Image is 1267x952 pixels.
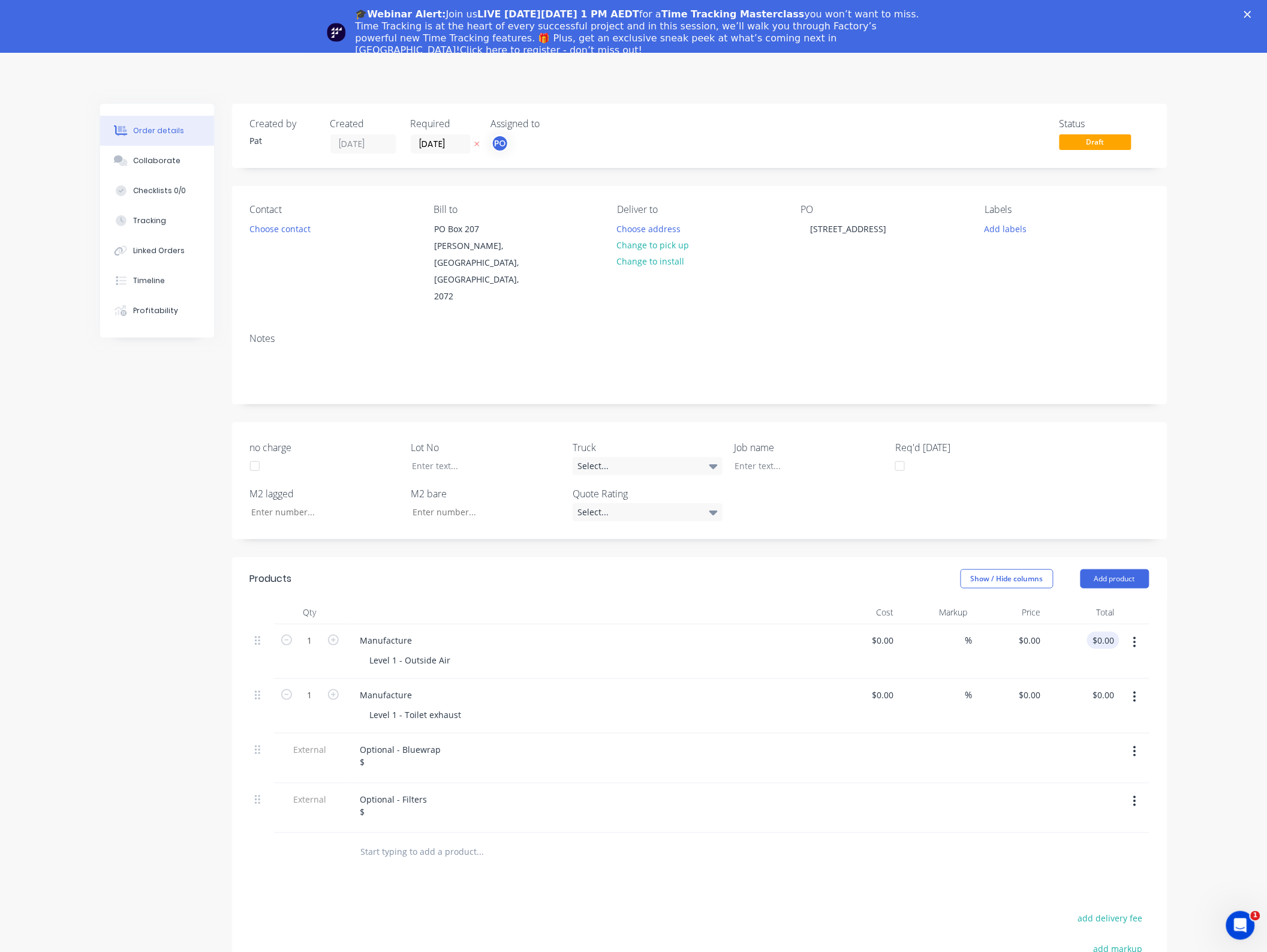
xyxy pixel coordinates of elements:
span: 1 [1251,911,1260,921]
button: Checklists 0/0 [100,176,214,206]
button: Choose address [610,220,687,236]
input: Enter number... [241,503,399,521]
button: Linked Orders [100,236,214,266]
div: Contact [250,204,414,215]
div: Status [1060,118,1149,130]
button: Add labels [978,220,1033,236]
b: Time Tracking Masterclass [661,8,805,20]
div: PO [801,204,965,215]
div: Optional - Bluewrap $ [351,741,451,771]
div: Profitability [133,305,178,316]
div: Deliver to [617,204,781,215]
div: Select... [573,503,723,521]
label: no charge [250,440,400,455]
button: PO [491,134,509,152]
label: Lot No [411,440,561,455]
div: Optional - Filters $ [351,791,437,821]
b: 🎓Webinar Alert: [356,8,446,20]
div: Markup [899,600,973,624]
div: Labels [985,204,1149,215]
div: PO Box 207[PERSON_NAME], [GEOGRAPHIC_DATA], [GEOGRAPHIC_DATA], 2072 [424,220,544,305]
label: Req'd [DATE] [895,440,1045,455]
div: Linked Orders [133,245,185,256]
label: Job name [734,440,884,455]
div: Collaborate [133,155,180,166]
span: External [279,793,341,806]
div: Cost [826,600,899,624]
div: Required [411,118,477,130]
div: Manufacture [351,632,422,649]
a: Click here to register - don’t miss out! [460,44,642,56]
span: % [965,688,973,702]
input: Start typing to add a product... [360,840,600,864]
button: Timeline [100,266,214,296]
div: Select... [573,457,723,475]
label: Quote Rating [573,486,723,501]
button: Show / Hide columns [961,569,1054,588]
b: LIVE [DATE][DATE] 1 PM AEDT [477,8,639,20]
div: Join us for a you won’t want to miss. Time Tracking is at the heart of every successful project a... [356,8,922,56]
div: [PERSON_NAME], [GEOGRAPHIC_DATA], [GEOGRAPHIC_DATA], 2072 [434,238,534,305]
div: Level 1 - Outside Air [360,651,461,669]
div: Created [330,118,396,130]
button: Change to pick up [610,237,696,253]
button: Profitability [100,296,214,326]
div: Order details [133,125,184,136]
div: Close [1244,11,1256,18]
div: Timeline [133,275,165,286]
button: Tracking [100,206,214,236]
div: Bill to [434,204,598,215]
div: Notes [250,333,1149,344]
button: Collaborate [100,146,214,176]
div: [STREET_ADDRESS] [801,220,896,238]
button: Choose contact [243,220,317,236]
div: Products [250,572,292,586]
iframe: Intercom live chat [1226,911,1255,940]
img: Profile image for Team [327,23,346,42]
button: Order details [100,116,214,146]
div: Total [1046,600,1119,624]
span: External [279,743,341,756]
div: Qty [274,600,346,624]
div: Assigned to [491,118,611,130]
label: M2 bare [411,486,561,501]
div: PO Box 207 [434,221,534,238]
span: Draft [1060,134,1131,149]
label: Truck [573,440,723,455]
label: M2 lagged [250,486,400,501]
div: Created by [250,118,316,130]
button: Add product [1081,569,1149,588]
div: Manufacture [351,686,422,704]
div: Tracking [133,215,166,226]
button: add delivery fee [1072,911,1149,927]
div: Checklists 0/0 [133,185,186,196]
input: Enter number... [402,503,561,521]
span: % [965,633,973,647]
button: Change to install [610,253,691,269]
div: Level 1 - Toilet exhaust [360,706,471,723]
div: Price [973,600,1046,624]
div: Pat [250,134,316,147]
